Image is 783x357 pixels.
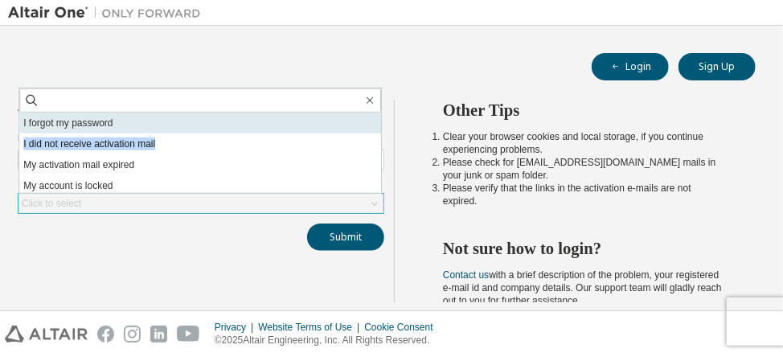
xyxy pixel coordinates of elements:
[443,269,722,306] span: with a brief description of the problem, your registered e-mail id and company details. Our suppo...
[258,321,364,334] div: Website Terms of Use
[177,326,200,343] img: youtube.svg
[592,53,669,80] button: Login
[443,156,727,182] li: Please check for [EMAIL_ADDRESS][DOMAIN_NAME] mails in your junk or spam folder.
[19,133,381,154] li: I did not receive activation mail
[19,113,381,133] li: I forgot my password
[443,238,727,259] h2: Not sure how to login?
[443,182,727,207] li: Please verify that the links in the activation e-mails are not expired.
[18,194,383,213] div: Click to select
[5,326,88,343] img: altair_logo.svg
[18,132,384,145] label: Email
[678,53,756,80] button: Sign Up
[215,334,443,347] p: © 2025 Altair Engineering, Inc. All Rights Reserved.
[18,100,311,113] div: Account and Login Help
[19,175,381,196] li: My account is locked
[364,321,442,334] div: Cookie Consent
[18,175,384,188] label: Select what you need help with
[443,100,727,121] h2: Other Tips
[22,197,81,210] div: Click to select
[19,154,381,175] li: My activation mail expired
[215,321,258,334] div: Privacy
[443,269,489,281] a: Contact us
[8,5,209,21] img: Altair One
[124,326,141,343] img: instagram.svg
[97,326,114,343] img: facebook.svg
[307,224,384,251] button: Submit
[443,130,727,156] li: Clear your browser cookies and local storage, if you continue experiencing problems.
[150,326,167,343] img: linkedin.svg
